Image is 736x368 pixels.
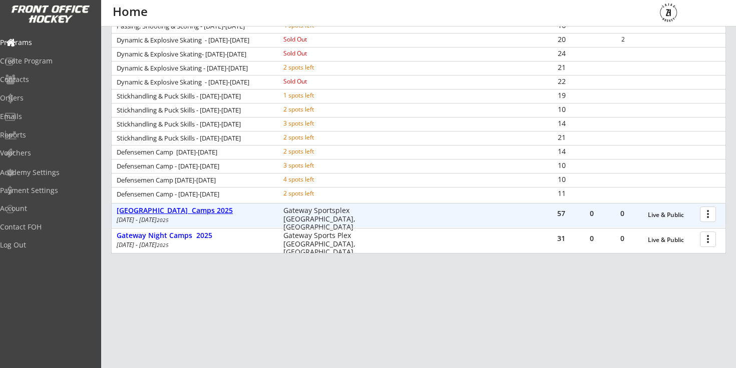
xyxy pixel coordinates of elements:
[283,190,348,196] div: 2 spots left
[547,176,576,183] div: 10
[117,177,270,183] div: Defensemen Camp [DATE]-[DATE]
[283,206,362,231] div: Gateway Sportsplex [GEOGRAPHIC_DATA], [GEOGRAPHIC_DATA]
[117,206,273,215] div: [GEOGRAPHIC_DATA] Camps 2025
[607,210,637,217] div: 0
[117,79,270,85] div: Dynamic & Explosive Skating - [DATE]-[DATE]
[547,134,576,141] div: 21
[700,231,716,247] button: more_vert
[117,23,270,29] div: Passing, Shooting & Scoring - [DATE]-[DATE]
[117,37,270,43] div: Dynamic & Explosive Skating - [DATE]-[DATE]
[648,236,695,243] div: Live & Public
[546,235,576,242] div: 31
[117,149,270,155] div: Defensemen Camp [DATE]-[DATE]
[117,163,270,169] div: Defenseman Camp - [DATE]-[DATE]
[648,211,695,218] div: Live & Public
[117,107,270,113] div: Stickhandling & Puck Skills - [DATE]-[DATE]
[157,241,169,248] em: 2025
[117,191,270,197] div: Defensemen Camp - [DATE]-[DATE]
[283,134,348,140] div: 2 spots left
[547,92,576,99] div: 19
[117,65,270,71] div: Dynamic & Explosive Skating - [DATE]-[DATE]
[283,176,348,182] div: 4 spots left
[117,135,270,141] div: Stickhandling & Puck Skills - [DATE]-[DATE]
[283,22,348,28] div: 4 spots left
[547,148,576,155] div: 14
[117,93,270,99] div: Stickhandling & Puck Skills - [DATE]-[DATE]
[547,22,576,29] div: 16
[547,106,576,113] div: 10
[117,217,270,223] div: [DATE] - [DATE]
[547,120,576,127] div: 14
[157,216,169,223] em: 2025
[117,51,270,57] div: Dynamic & Explosive Skating- [DATE]-[DATE]
[547,64,576,71] div: 21
[547,36,576,43] div: 20
[547,78,576,85] div: 22
[547,50,576,57] div: 24
[608,36,638,42] div: 2
[607,235,637,242] div: 0
[283,120,348,126] div: 3 spots left
[283,148,348,154] div: 2 spots left
[283,231,362,256] div: Gateway Sports Plex [GEOGRAPHIC_DATA], [GEOGRAPHIC_DATA]
[283,50,348,56] div: Sold Out
[547,162,576,169] div: 10
[283,36,348,42] div: Sold Out
[283,106,348,112] div: 2 spots left
[700,206,716,222] button: more_vert
[117,231,273,240] div: Gateway Night Camps 2025
[547,190,576,197] div: 11
[283,78,348,84] div: Sold Out
[117,242,270,248] div: [DATE] - [DATE]
[283,162,348,168] div: 3 spots left
[283,92,348,98] div: 1 spots left
[577,210,607,217] div: 0
[117,121,270,127] div: Stickhandling & Puck Skills - [DATE]-[DATE]
[546,210,576,217] div: 57
[283,64,348,70] div: 2 spots left
[577,235,607,242] div: 0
